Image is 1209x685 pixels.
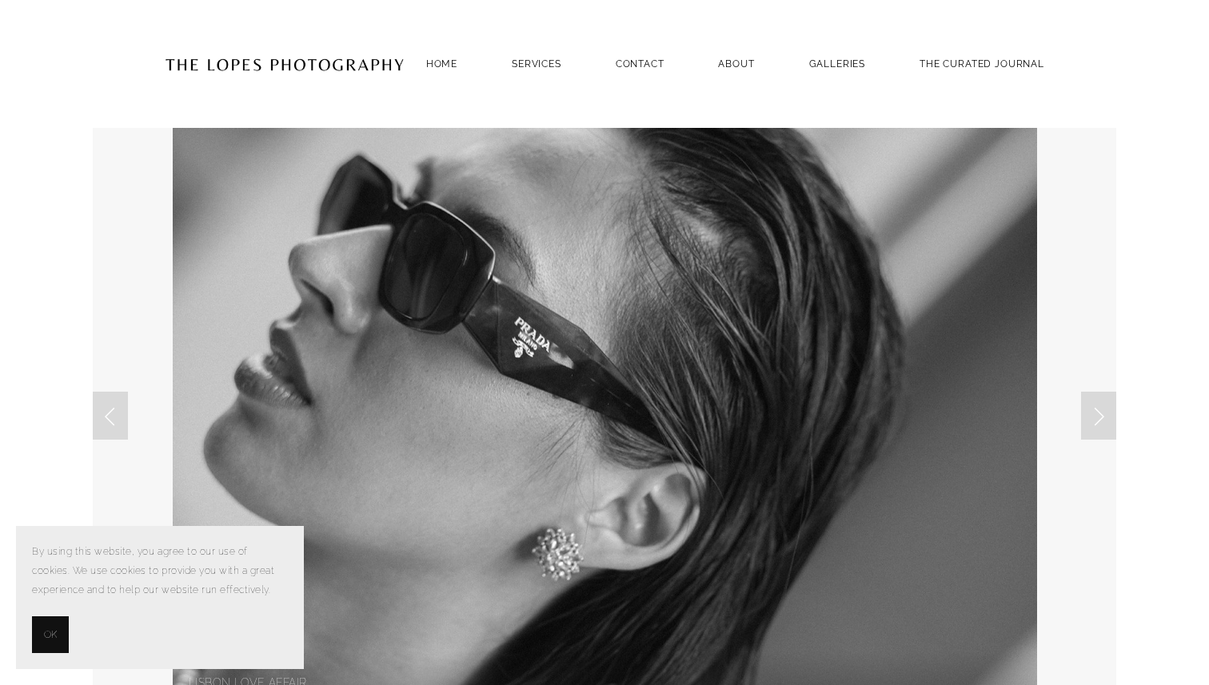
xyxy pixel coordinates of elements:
a: GALLERIES [809,53,866,74]
a: SERVICES [512,58,561,70]
a: ABOUT [718,53,754,74]
section: Cookie banner [16,526,304,669]
button: OK [32,616,69,653]
a: Previous Slide [93,392,128,440]
a: Home [426,53,457,74]
a: Contact [616,53,664,74]
img: Portugal Wedding Photographer | The Lopes Photography [165,25,405,103]
p: By using this website, you agree to our use of cookies. We use cookies to provide you with a grea... [32,542,288,600]
a: THE CURATED JOURNAL [920,53,1044,74]
span: OK [44,625,57,644]
a: Next Slide [1081,392,1116,440]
